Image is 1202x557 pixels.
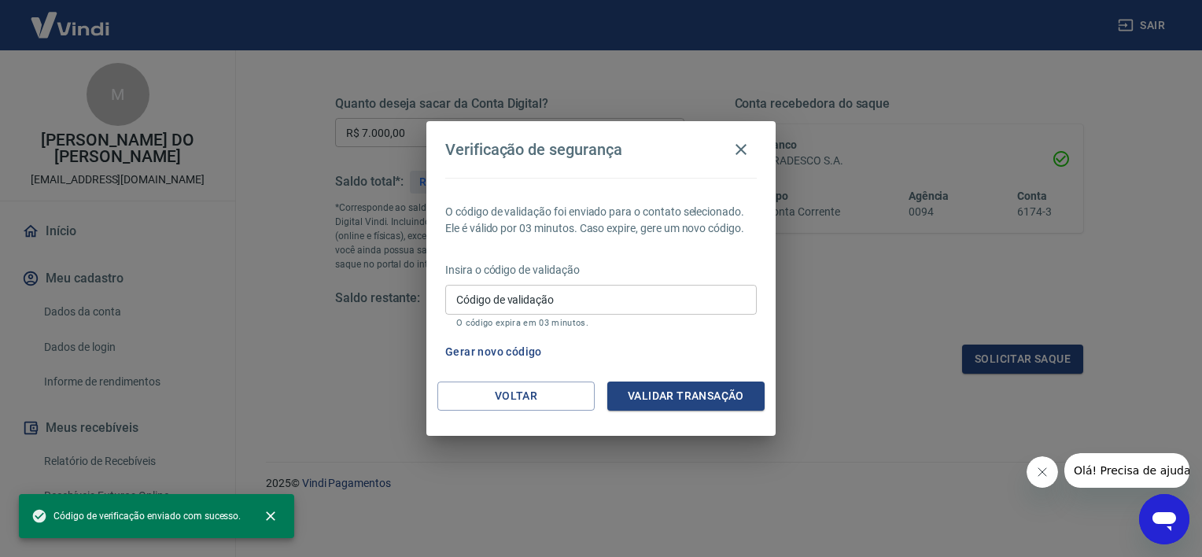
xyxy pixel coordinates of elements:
[607,382,765,411] button: Validar transação
[1027,456,1058,488] iframe: Fechar mensagem
[1139,494,1189,544] iframe: Botão para abrir a janela de mensagens
[9,11,132,24] span: Olá! Precisa de ajuda?
[456,318,746,328] p: O código expira em 03 minutos.
[445,140,622,159] h4: Verificação de segurança
[445,204,757,237] p: O código de validação foi enviado para o contato selecionado. Ele é válido por 03 minutos. Caso e...
[1064,453,1189,488] iframe: Mensagem da empresa
[439,338,548,367] button: Gerar novo código
[445,262,757,278] p: Insira o código de validação
[253,499,288,533] button: close
[31,508,241,524] span: Código de verificação enviado com sucesso.
[437,382,595,411] button: Voltar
